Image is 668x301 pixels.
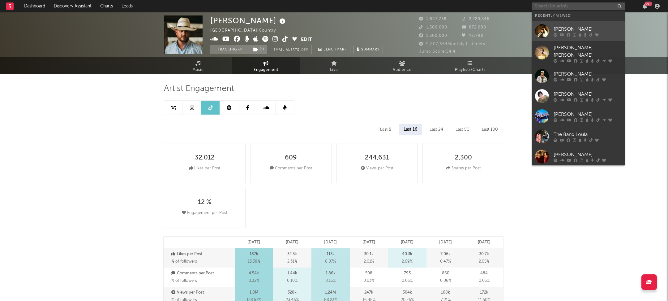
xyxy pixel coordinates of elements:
[365,270,372,277] p: 508
[554,70,622,78] div: [PERSON_NAME]
[402,258,413,265] span: 2.69 %
[325,258,336,265] span: 8.07 %
[479,277,490,285] span: 0.03 %
[419,50,456,54] span: Jump Score: 54.4
[401,239,413,246] p: [DATE]
[478,239,490,246] p: [DATE]
[532,126,625,146] a: The Band Loula
[644,2,652,6] div: 99 +
[419,42,485,46] span: 9,807,654 Monthly Listeners
[300,57,368,74] a: Live
[440,251,451,258] p: 7.06k
[446,165,481,172] div: Shares per Post
[232,57,300,74] a: Engagement
[532,106,625,126] a: [PERSON_NAME]
[327,251,335,258] p: 113k
[189,165,220,172] div: Likes per Post
[404,270,411,277] p: 793
[171,270,233,277] p: Comments per Post
[287,270,297,277] p: 1.44k
[393,66,412,74] span: Audience
[442,270,449,277] p: 860
[532,2,625,10] input: Search for artists
[363,277,374,285] span: 0.03 %
[462,17,490,21] span: 2,220,346
[419,34,447,38] span: 1,500,000
[554,111,622,118] div: [PERSON_NAME]
[364,258,374,265] span: 2.01 %
[285,154,297,162] div: 609
[248,258,260,265] span: 13.38 %
[301,36,312,44] button: Edit
[643,4,647,9] button: 99+
[325,289,336,296] p: 1.24M
[440,277,451,285] span: 0.06 %
[554,90,622,98] div: [PERSON_NAME]
[440,258,451,265] span: 0.47 %
[249,45,267,54] button: (1)
[182,209,227,217] div: Engagement per Post
[365,154,389,162] div: 244,631
[361,48,379,51] span: Summary
[399,124,422,135] div: Last 16
[480,270,488,277] p: 484
[210,45,249,54] button: Tracking
[554,151,622,158] div: [PERSON_NAME]
[532,21,625,41] a: [PERSON_NAME]
[419,17,447,21] span: 1,847,738
[364,251,374,258] p: 30.1k
[325,277,336,285] span: 0.13 %
[462,34,483,38] span: 48,798
[250,251,258,258] p: 187k
[480,289,488,296] p: 172k
[403,289,412,296] p: 304k
[249,277,259,285] span: 0.32 %
[419,25,447,29] span: 1,500,000
[249,270,259,277] p: 4.54k
[425,124,448,135] div: Last 24
[368,57,436,74] a: Audience
[402,277,413,285] span: 0.05 %
[286,239,298,246] p: [DATE]
[195,154,215,162] div: 32,012
[441,289,450,296] p: 108k
[479,251,489,258] p: 30.7k
[330,66,338,74] span: Live
[270,45,312,54] button: Email AlertsOff
[477,124,503,135] div: Last 100
[353,45,383,54] button: Summary
[249,45,267,54] span: ( 1 )
[287,258,297,265] span: 2.31 %
[455,66,486,74] span: Playlists/Charts
[362,239,375,246] p: [DATE]
[554,131,622,138] div: The Band Loula
[554,25,622,33] div: [PERSON_NAME]
[171,251,233,258] p: Likes per Post
[210,27,283,34] div: [GEOGRAPHIC_DATA] | Country
[375,124,396,135] div: Last 8
[247,239,260,246] p: [DATE]
[402,251,412,258] p: 40.3k
[364,289,373,296] p: 247k
[554,44,622,59] div: [PERSON_NAME] [PERSON_NAME]
[535,12,622,20] div: Recently Viewed
[532,66,625,86] a: [PERSON_NAME]
[455,154,472,162] div: 2,300
[301,48,308,52] em: Off
[254,66,278,74] span: Engagement
[324,239,337,246] p: [DATE]
[315,45,350,54] a: Benchmark
[287,251,297,258] p: 32.3k
[287,277,298,285] span: 0.10 %
[479,258,489,265] span: 2.05 %
[270,165,312,172] div: Comments per Post
[171,289,233,296] p: Views per Post
[326,270,336,277] p: 1.86k
[250,289,258,296] p: 1.8M
[192,66,204,74] span: Music
[323,46,347,54] span: Benchmark
[462,25,486,29] span: 872,000
[288,289,297,296] p: 328k
[532,41,625,66] a: [PERSON_NAME] [PERSON_NAME]
[532,86,625,106] a: [PERSON_NAME]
